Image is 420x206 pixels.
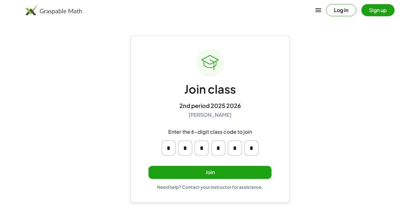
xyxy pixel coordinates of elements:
[211,140,225,156] input: Please enter OTP character 4
[244,140,258,156] input: Please enter OTP character 6
[162,140,176,156] input: Please enter OTP character 1
[228,140,242,156] input: Please enter OTP character 5
[361,4,395,16] button: Sign up
[184,82,236,97] div: Join class
[148,166,272,179] button: Join
[326,4,356,16] button: Log in
[179,102,241,109] div: 2nd period 2025 2026
[189,112,232,118] div: [PERSON_NAME]
[195,140,209,156] input: Please enter OTP character 3
[157,184,263,190] div: Need help? Contact your instructor for assistance.
[168,129,252,135] div: Enter the 6-digit class code to join
[178,140,192,156] input: Please enter OTP character 2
